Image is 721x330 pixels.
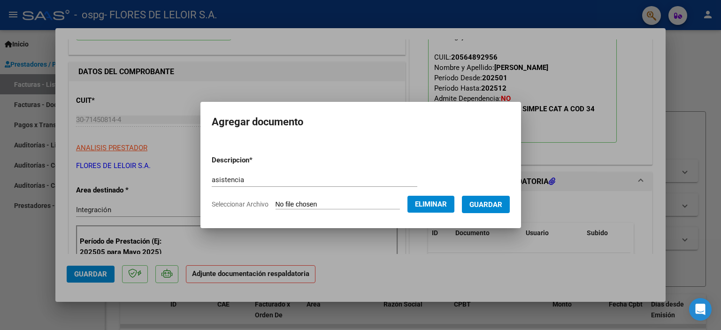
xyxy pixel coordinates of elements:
[407,196,454,213] button: Eliminar
[212,155,301,166] p: Descripcion
[689,298,712,321] div: Open Intercom Messenger
[212,113,510,131] h2: Agregar documento
[212,200,268,208] span: Seleccionar Archivo
[469,200,502,209] span: Guardar
[415,200,447,208] span: Eliminar
[462,196,510,213] button: Guardar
